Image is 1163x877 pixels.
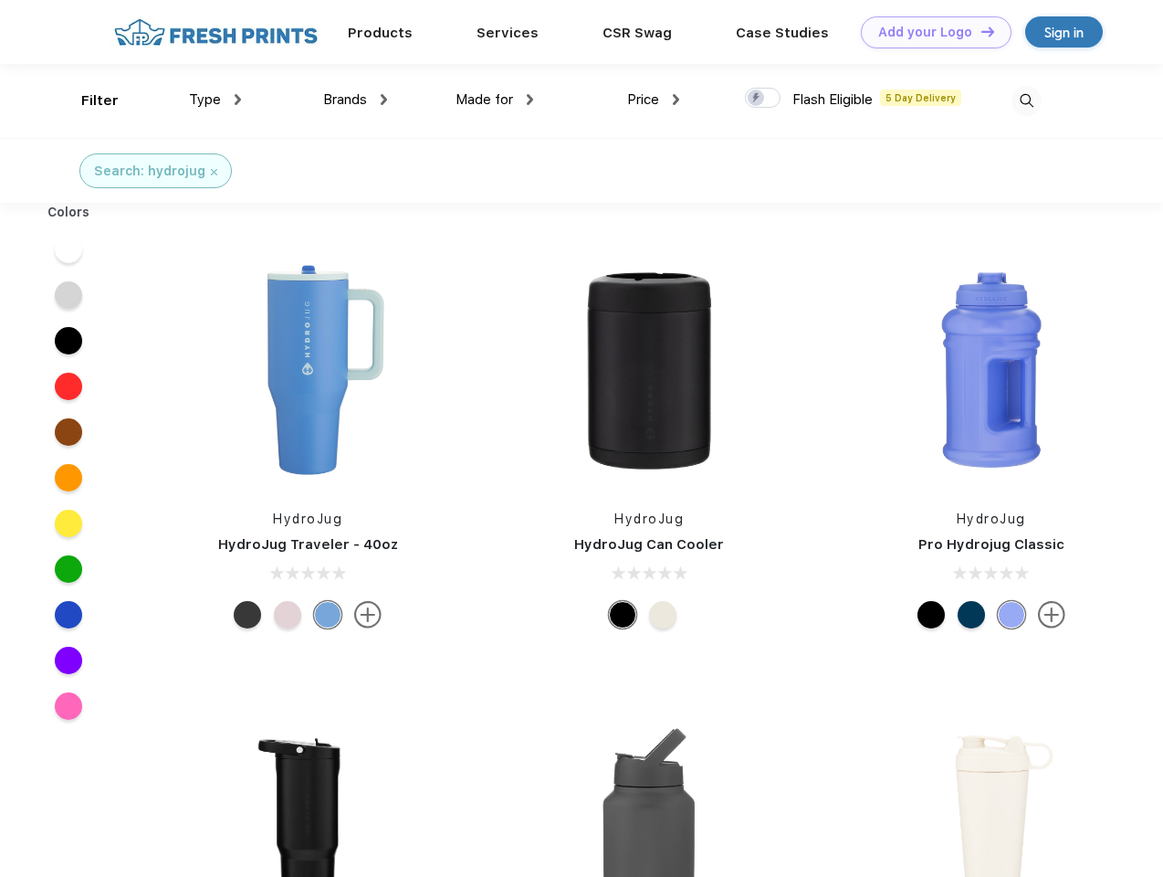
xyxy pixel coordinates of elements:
[981,26,994,37] img: DT
[880,90,961,106] span: 5 Day Delivery
[314,601,341,629] div: Riptide
[323,91,367,108] span: Brands
[918,536,1064,553] a: Pro Hydrojug Classic
[34,203,104,222] div: Colors
[998,601,1025,629] div: Hyper Blue
[109,16,323,48] img: fo%20logo%202.webp
[1025,16,1103,48] a: Sign in
[609,601,636,629] div: Black
[649,601,676,629] div: Cream
[870,248,1113,491] img: func=resize&h=266
[456,91,513,108] span: Made for
[234,601,261,629] div: Black
[235,94,241,105] img: dropdown.png
[186,248,429,491] img: func=resize&h=266
[1011,86,1042,116] img: desktop_search.svg
[354,601,382,629] img: more.svg
[917,601,945,629] div: Black
[94,162,205,181] div: Search: hydrojug
[673,94,679,105] img: dropdown.png
[273,512,342,526] a: HydroJug
[957,512,1026,526] a: HydroJug
[189,91,221,108] span: Type
[274,601,301,629] div: Pink Sand
[958,601,985,629] div: Navy
[348,25,413,41] a: Products
[81,90,119,111] div: Filter
[614,512,684,526] a: HydroJug
[527,94,533,105] img: dropdown.png
[381,94,387,105] img: dropdown.png
[218,536,398,553] a: HydroJug Traveler - 40oz
[1044,22,1084,43] div: Sign in
[211,169,217,175] img: filter_cancel.svg
[792,91,873,108] span: Flash Eligible
[878,25,972,40] div: Add your Logo
[627,91,659,108] span: Price
[528,248,770,491] img: func=resize&h=266
[1038,601,1065,629] img: more.svg
[574,536,724,553] a: HydroJug Can Cooler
